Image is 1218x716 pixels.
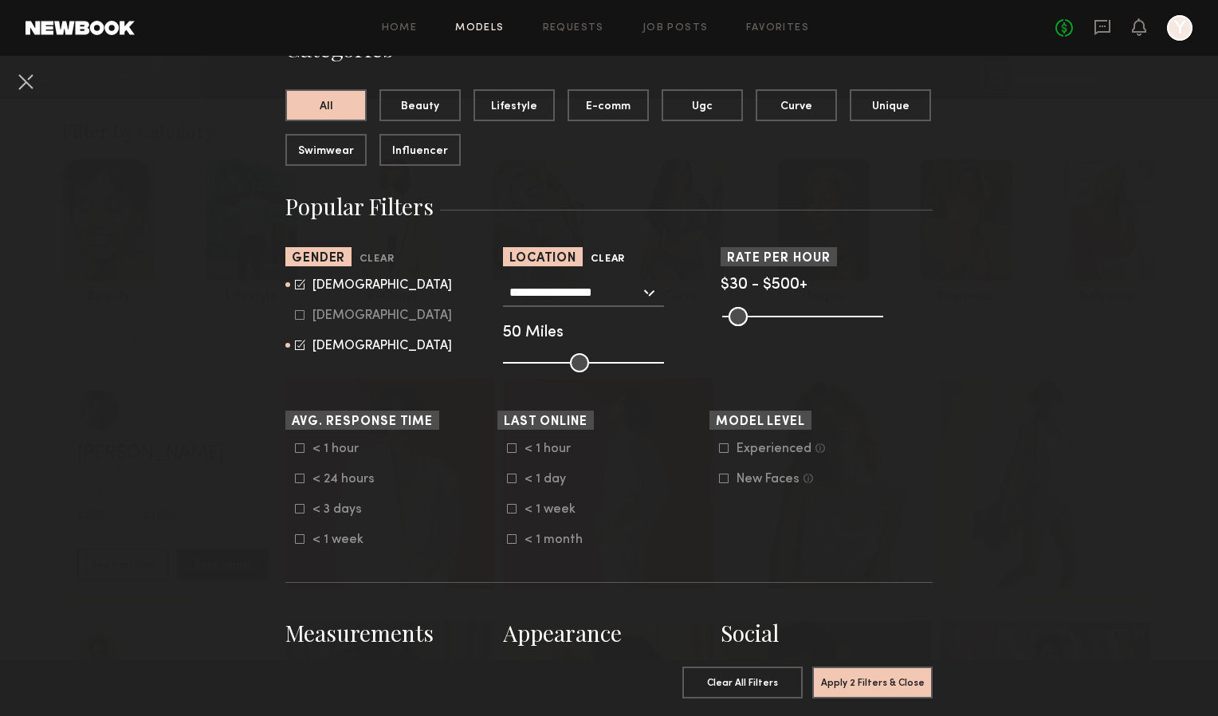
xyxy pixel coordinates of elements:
[509,253,576,265] span: Location
[13,69,38,94] button: Cancel
[285,134,367,166] button: Swimwear
[568,89,649,121] button: E-comm
[756,89,837,121] button: Curve
[504,416,587,428] span: Last Online
[727,253,831,265] span: Rate per Hour
[312,474,375,484] div: < 24 hours
[682,667,803,698] button: Clear All Filters
[721,618,933,648] h3: Social
[642,23,709,33] a: Job Posts
[1167,15,1192,41] a: Y
[379,89,461,121] button: Beauty
[746,23,809,33] a: Favorites
[360,250,394,269] button: Clear
[312,505,375,514] div: < 3 days
[382,23,418,33] a: Home
[662,89,743,121] button: Ugc
[292,253,345,265] span: Gender
[312,281,452,290] div: [DEMOGRAPHIC_DATA]
[312,311,452,321] div: [DEMOGRAPHIC_DATA]
[285,89,367,121] button: All
[850,89,931,121] button: Unique
[716,416,805,428] span: Model Level
[312,535,375,545] div: < 1 week
[525,505,587,514] div: < 1 week
[543,23,604,33] a: Requests
[721,277,807,293] span: $30 - $500+
[525,535,587,545] div: < 1 month
[503,618,715,648] h3: Appearance
[812,667,933,698] button: Apply 2 Filters & Close
[525,474,587,484] div: < 1 day
[379,134,461,166] button: Influencer
[312,341,452,351] div: [DEMOGRAPHIC_DATA]
[473,89,555,121] button: Lifestyle
[591,250,625,269] button: Clear
[285,191,933,222] h3: Popular Filters
[455,23,504,33] a: Models
[503,326,715,340] div: 50 Miles
[285,618,497,648] h3: Measurements
[13,69,38,97] common-close-button: Cancel
[737,444,811,454] div: Experienced
[292,416,433,428] span: Avg. Response Time
[525,444,587,454] div: < 1 hour
[737,474,800,484] div: New Faces
[312,444,375,454] div: < 1 hour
